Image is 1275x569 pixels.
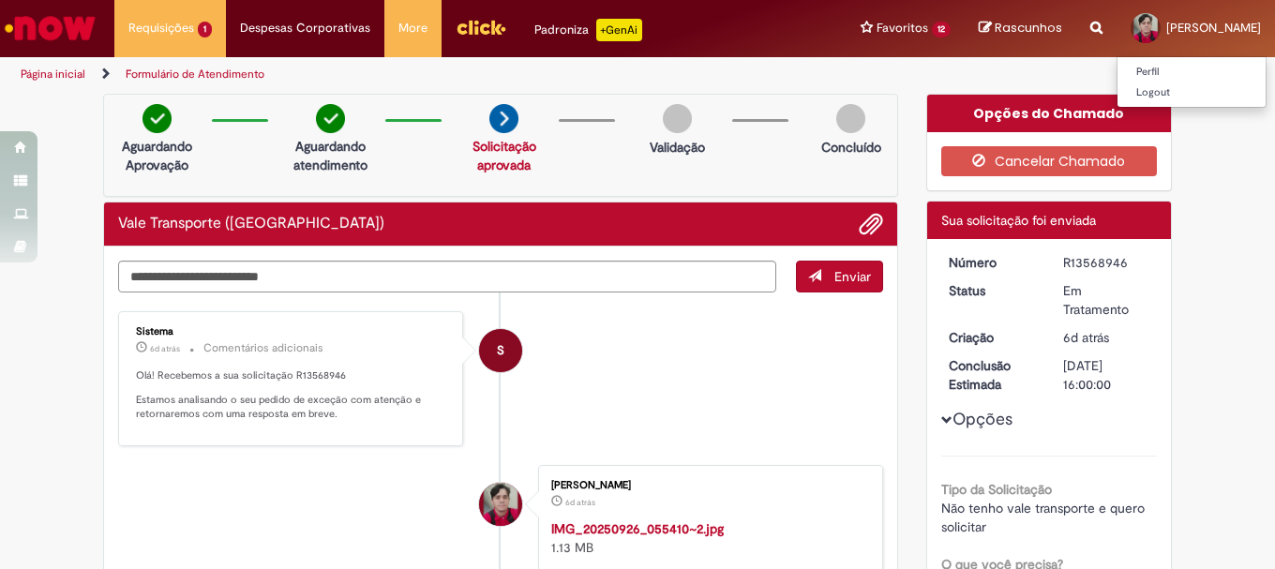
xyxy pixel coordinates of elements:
div: Lua Kessiano Da Silva [479,483,522,526]
div: R13568946 [1063,253,1150,272]
span: Não tenho vale transporte e quero solicitar [941,500,1148,535]
button: Adicionar anexos [859,212,883,236]
a: Rascunhos [979,20,1062,37]
h2: Vale Transporte (VT) Histórico de tíquete [118,216,384,232]
div: 26/09/2025 06:41:09 [1063,328,1150,347]
div: [PERSON_NAME] [551,480,863,491]
a: Solicitação aprovada [472,138,536,173]
time: 26/09/2025 06:41:09 [1063,329,1109,346]
img: ServiceNow [2,9,98,47]
ul: Trilhas de página [14,57,836,92]
p: Concluído [821,138,881,157]
dt: Status [935,281,1050,300]
textarea: Digite sua mensagem aqui... [118,261,776,292]
a: IMG_20250926_055410~2.jpg [551,520,724,537]
div: Opções do Chamado [927,95,1172,132]
div: 1.13 MB [551,519,863,557]
button: Cancelar Chamado [941,146,1158,176]
img: img-circle-grey.png [836,104,865,133]
p: Aguardando Aprovação [112,137,202,174]
p: Olá! Recebemos a sua solicitação R13568946 [136,368,448,383]
span: 6d atrás [1063,329,1109,346]
p: Aguardando atendimento [285,137,376,174]
dt: Número [935,253,1050,272]
a: Formulário de Atendimento [126,67,264,82]
dt: Criação [935,328,1050,347]
span: More [398,19,427,37]
img: arrow-next.png [489,104,518,133]
span: Requisições [128,19,194,37]
span: Sua solicitação foi enviada [941,212,1096,229]
img: img-circle-grey.png [663,104,692,133]
div: [DATE] 16:00:00 [1063,356,1150,394]
div: Padroniza [534,19,642,41]
a: Perfil [1117,62,1266,82]
time: 26/09/2025 06:41:14 [150,343,180,354]
time: 26/09/2025 06:40:17 [565,497,595,508]
b: Tipo da Solicitação [941,481,1052,498]
p: Estamos analisando o seu pedido de exceção com atenção e retornaremos com uma resposta em breve. [136,393,448,422]
span: 12 [932,22,951,37]
p: Validação [650,138,705,157]
div: Sistema [136,326,448,337]
img: click_logo_yellow_360x200.png [456,13,506,41]
a: Página inicial [21,67,85,82]
span: Enviar [834,268,871,285]
div: System [479,329,522,372]
img: check-circle-green.png [142,104,172,133]
a: Logout [1117,82,1266,103]
span: S [497,328,504,373]
span: 1 [198,22,212,37]
span: 6d atrás [565,497,595,508]
small: Comentários adicionais [203,340,323,356]
div: Em Tratamento [1063,281,1150,319]
button: Enviar [796,261,883,292]
span: Despesas Corporativas [240,19,370,37]
span: [PERSON_NAME] [1166,20,1261,36]
img: check-circle-green.png [316,104,345,133]
span: Rascunhos [995,19,1062,37]
p: +GenAi [596,19,642,41]
span: 6d atrás [150,343,180,354]
dt: Conclusão Estimada [935,356,1050,394]
span: Favoritos [877,19,928,37]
